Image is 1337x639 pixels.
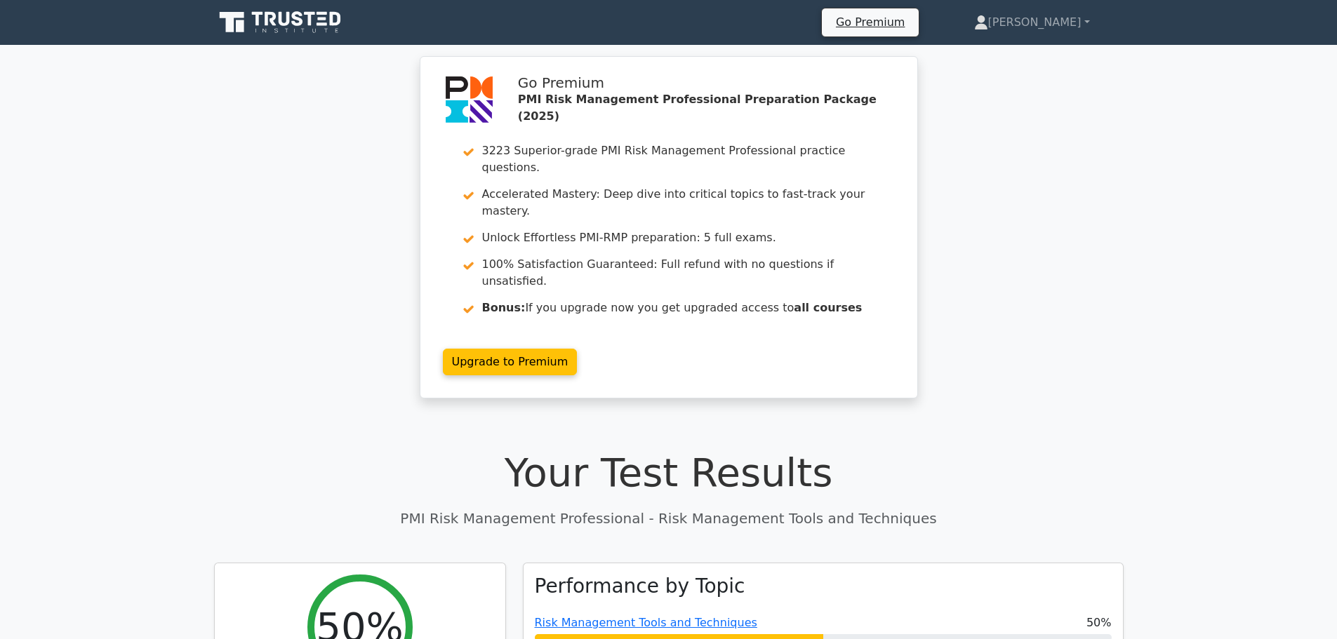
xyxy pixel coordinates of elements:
a: [PERSON_NAME] [940,8,1124,36]
a: Risk Management Tools and Techniques [535,616,757,629]
h1: Your Test Results [214,449,1124,496]
a: Upgrade to Premium [443,349,578,375]
h3: Performance by Topic [535,574,745,598]
a: Go Premium [827,13,913,32]
p: PMI Risk Management Professional - Risk Management Tools and Techniques [214,508,1124,529]
span: 50% [1086,614,1112,631]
